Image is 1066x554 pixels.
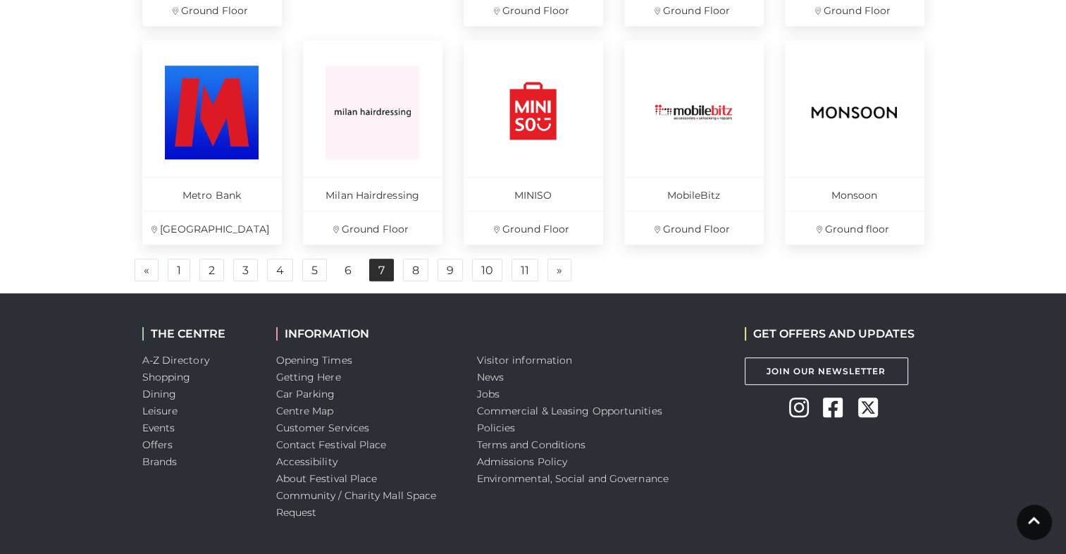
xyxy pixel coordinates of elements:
[142,177,282,211] p: Metro Bank
[336,259,360,282] a: 6
[142,40,282,245] a: Metro Bank [GEOGRAPHIC_DATA]
[477,388,500,400] a: Jobs
[303,177,442,211] p: Milan Hairdressing
[624,177,764,211] p: MobileBitz
[135,259,159,281] a: Previous
[142,371,191,383] a: Shopping
[142,327,255,340] h2: THE CENTRE
[624,40,764,245] a: MobileBitz Ground Floor
[276,388,335,400] a: Car Parking
[168,259,190,281] a: 1
[142,438,173,451] a: Offers
[785,211,924,245] p: Ground floor
[624,211,764,245] p: Ground Floor
[144,265,149,275] span: «
[276,489,437,519] a: Community / Charity Mall Space Request
[199,259,224,281] a: 2
[142,211,282,245] p: [GEOGRAPHIC_DATA]
[745,357,908,385] a: Join Our Newsletter
[276,455,337,468] a: Accessibility
[785,177,924,211] p: Monsoon
[142,421,175,434] a: Events
[276,405,334,417] a: Centre Map
[472,259,502,281] a: 10
[477,405,662,417] a: Commercial & Leasing Opportunities
[369,259,394,281] a: 7
[303,211,442,245] p: Ground Floor
[477,472,669,485] a: Environmental, Social and Governance
[477,455,568,468] a: Admissions Policy
[233,259,258,281] a: 3
[276,354,352,367] a: Opening Times
[785,40,924,245] a: Monsoon Ground floor
[403,259,428,281] a: 8
[276,438,387,451] a: Contact Festival Place
[477,354,573,367] a: Visitor information
[557,265,562,275] span: »
[477,371,504,383] a: News
[745,327,915,340] h2: GET OFFERS AND UPDATES
[142,405,178,417] a: Leisure
[142,354,209,367] a: A-Z Directory
[142,388,177,400] a: Dining
[276,371,341,383] a: Getting Here
[512,259,538,281] a: 11
[303,40,442,245] a: Milan Hairdressing Ground Floor
[464,40,603,245] a: MINISO Ground Floor
[477,438,586,451] a: Terms and Conditions
[267,259,293,281] a: 4
[302,259,327,281] a: 5
[477,421,516,434] a: Policies
[464,211,603,245] p: Ground Floor
[276,472,378,485] a: About Festival Place
[276,327,456,340] h2: INFORMATION
[464,177,603,211] p: MINISO
[276,421,370,434] a: Customer Services
[547,259,571,281] a: Next
[142,455,178,468] a: Brands
[438,259,463,281] a: 9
